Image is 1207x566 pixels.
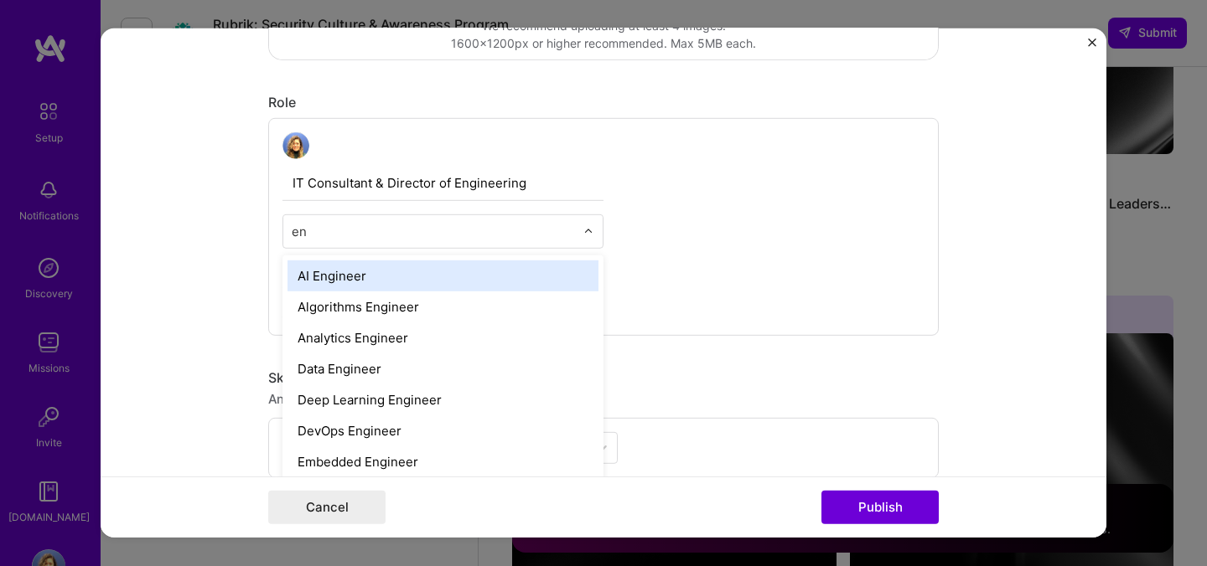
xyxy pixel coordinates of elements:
[451,34,756,52] div: 1600x1200px or higher recommended. Max 5MB each.
[288,446,598,477] div: Embedded Engineer
[583,226,593,236] img: drop icon
[268,94,939,111] div: Role
[288,415,598,446] div: DevOps Engineer
[288,353,598,384] div: Data Engineer
[288,260,598,291] div: AI Engineer
[268,390,939,408] div: Any new skills will be added to your profile.
[288,291,598,322] div: Algorithms Engineer
[268,369,939,387] div: Skills used — Add up to 12 skills
[282,166,603,201] input: Role Name
[1088,39,1096,56] button: Close
[288,384,598,415] div: Deep Learning Engineer
[268,491,386,524] button: Cancel
[821,491,939,524] button: Publish
[288,322,598,353] div: Analytics Engineer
